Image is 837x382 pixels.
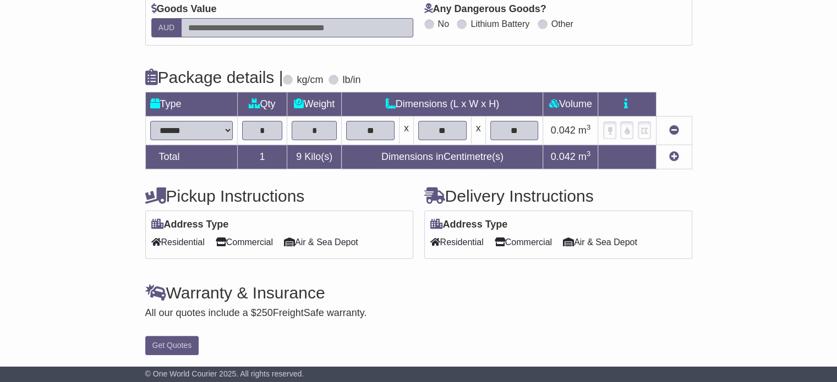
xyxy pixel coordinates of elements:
[297,74,323,86] label: kg/cm
[151,219,229,231] label: Address Type
[296,151,302,162] span: 9
[551,125,576,136] span: 0.042
[578,125,591,136] span: m
[495,234,552,251] span: Commercial
[424,187,692,205] h4: Delivery Instructions
[145,187,413,205] h4: Pickup Instructions
[430,234,484,251] span: Residential
[399,117,413,145] td: x
[471,19,529,29] label: Lithium Battery
[151,234,205,251] span: Residential
[342,92,543,117] td: Dimensions (L x W x H)
[471,117,485,145] td: x
[151,18,182,37] label: AUD
[587,150,591,158] sup: 3
[145,307,692,319] div: All our quotes include a $ FreightSafe warranty.
[287,145,342,169] td: Kilo(s)
[237,92,287,117] td: Qty
[256,307,273,318] span: 250
[284,234,358,251] span: Air & Sea Depot
[216,234,273,251] span: Commercial
[424,3,546,15] label: Any Dangerous Goods?
[430,219,508,231] label: Address Type
[342,74,360,86] label: lb/in
[669,151,679,162] a: Add new item
[145,284,692,302] h4: Warranty & Insurance
[438,19,449,29] label: No
[145,369,304,378] span: © One World Courier 2025. All rights reserved.
[145,68,283,86] h4: Package details |
[551,19,573,29] label: Other
[543,92,598,117] td: Volume
[587,123,591,131] sup: 3
[287,92,342,117] td: Weight
[563,234,637,251] span: Air & Sea Depot
[669,125,679,136] a: Remove this item
[237,145,287,169] td: 1
[145,336,199,355] button: Get Quotes
[145,92,237,117] td: Type
[151,3,217,15] label: Goods Value
[342,145,543,169] td: Dimensions in Centimetre(s)
[551,151,576,162] span: 0.042
[145,145,237,169] td: Total
[578,151,591,162] span: m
